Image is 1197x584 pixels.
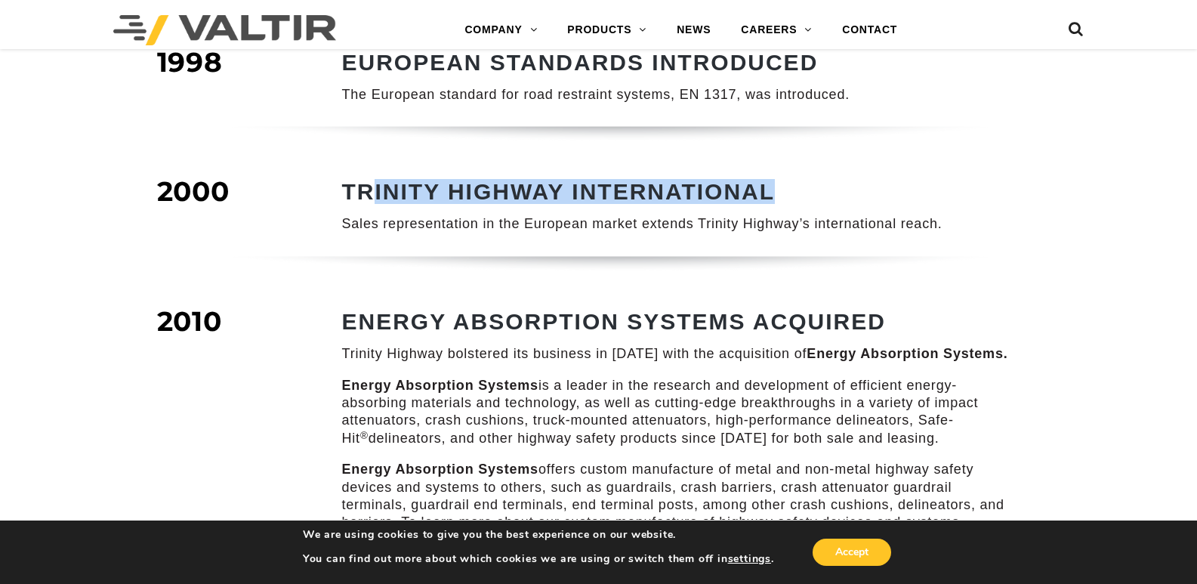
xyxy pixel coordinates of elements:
[342,377,1010,448] p: is a leader in the research and development of efficient energy-absorbing materials and technolog...
[113,15,336,45] img: Valtir
[342,345,1010,363] p: Trinity Highway bolstered its business in [DATE] with the acquisition of
[827,15,912,45] a: CONTACT
[157,175,230,208] span: 2000
[813,539,891,566] button: Accept
[342,215,1010,233] p: Sales representation in the European market extends Trinity Highway’s international reach.
[342,86,1010,104] p: The European standard for road restraint systems, EN 1317, was introduced.
[726,15,827,45] a: CAREERS
[342,179,776,204] strong: TRINITY HIGHWAY INTERNATIONAL
[360,430,369,441] sup: ®
[342,50,819,75] strong: EUROPEAN STANDARDS INTRODUCED
[157,304,222,338] span: 2010
[157,45,223,79] span: 1998
[342,462,538,477] strong: Energy Absorption Systems
[303,528,774,542] p: We are using cookies to give you the best experience on our website.
[449,15,552,45] a: COMPANY
[728,552,771,566] button: settings
[342,461,1010,549] p: offers custom manufacture of metal and non-metal highway safety devices and systems to others, su...
[662,15,726,45] a: NEWS
[807,346,1007,361] strong: Energy Absorption Systems.
[342,378,538,393] strong: Energy Absorption Systems
[342,309,886,334] strong: ENERGY ABSORPTION SYSTEMS ACQUIRED
[303,552,774,566] p: You can find out more about which cookies we are using or switch them off in .
[552,15,662,45] a: PRODUCTS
